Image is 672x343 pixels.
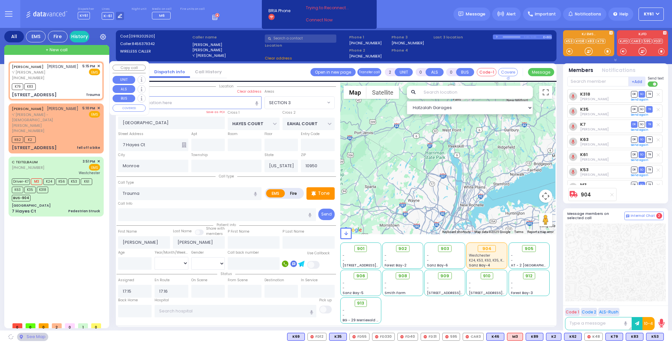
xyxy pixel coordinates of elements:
button: ALS [426,68,444,76]
span: Call type [216,174,237,179]
div: FD55 [349,333,369,341]
label: KJFD [617,33,668,37]
label: In Service [301,278,318,283]
a: 904 [581,192,591,197]
span: 0 [26,323,35,328]
span: - [511,253,513,258]
a: Send again [631,113,648,117]
span: 8456379342 [132,41,155,46]
span: - [385,286,387,290]
span: [0919202520] [129,34,155,39]
label: Call back number [228,250,259,255]
label: Location [265,43,347,48]
label: EMS [266,189,285,197]
span: Berish Feldman [580,112,609,117]
a: K61 [580,152,588,157]
div: BLS [287,333,305,341]
input: Search member [567,77,629,86]
span: - [343,258,345,263]
label: Room [228,131,238,137]
span: ✕ [97,159,100,164]
label: Cad: [120,34,190,39]
a: CAR3 [630,39,642,44]
span: M6 [159,13,165,18]
button: Drag Pegman onto the map to open Street View [539,213,552,226]
span: KY61 [644,11,654,17]
div: 904 [478,245,496,252]
span: K24, K53, K63, K35, K318, K56, K61, K7, M3 [469,258,535,263]
span: TR [646,151,653,158]
span: Patient info [213,222,239,227]
label: Last Name [173,229,192,234]
label: WIRELESS CALLER [120,49,190,54]
span: 0 [39,323,49,328]
a: Send again [631,158,648,162]
span: - [343,286,345,290]
span: DR [631,106,638,112]
span: 5:10 PM [82,106,95,111]
span: SECTION 3 [265,97,325,108]
div: BLS [486,333,504,341]
span: SECTION 3 [269,100,291,106]
label: Age [118,250,125,255]
img: Google [342,226,364,234]
span: EMS [89,111,100,118]
label: Lines [102,7,124,11]
span: - [385,253,387,258]
div: BLS [546,333,561,341]
label: Hospital [155,298,169,303]
a: [PERSON_NAME] [12,106,44,111]
span: - [469,286,471,290]
a: 595 [642,39,652,44]
span: 5:15 PM [82,64,95,69]
span: Westchester [79,171,100,175]
span: members [206,231,223,236]
a: K53 [565,39,574,44]
label: Fire units on call [180,7,205,11]
a: Connect Now [306,17,358,23]
button: Transfer call [357,68,381,76]
span: [PHONE_NUMBER] [12,165,44,170]
span: [PHONE_NUMBER] [12,128,44,133]
span: 1 [78,323,88,328]
span: Driver-K7 [12,178,30,185]
span: Joel Deutsch [580,97,609,102]
div: 7 Hayes Ct [12,208,36,215]
button: Send [318,209,335,220]
button: UNIT [113,76,135,84]
span: SO [639,136,645,143]
span: TR [646,182,653,188]
span: DR [631,121,638,127]
small: Share with [206,226,225,231]
label: Caller name [192,34,262,40]
a: C TEITELBAUM [12,159,38,165]
label: Medic on call [152,7,173,11]
span: M3 [31,178,42,185]
span: DR [631,151,638,158]
span: Forest Bay-3 [511,290,533,295]
span: Send text [648,76,664,81]
span: DR [631,136,638,143]
span: Smith Farm [385,290,406,295]
button: Code 1 [565,308,580,316]
button: Map camera controls [539,190,552,203]
label: Township [191,152,208,158]
div: EMS [26,31,46,42]
button: ALS [113,85,135,93]
div: BLS [626,333,643,341]
label: [PHONE_NUMBER] [349,54,382,58]
div: BLS [564,333,582,341]
span: 905 [525,245,534,252]
span: - [511,286,513,290]
span: - [343,281,345,286]
label: Last 3 location [433,34,493,40]
button: Members [569,67,593,74]
label: [PERSON_NAME] [192,42,262,48]
span: K62 [12,136,23,143]
span: [PERSON_NAME] [47,64,78,69]
img: red-radio-icon.svg [400,335,404,338]
img: red-radio-icon.svg [375,335,378,338]
span: K24 [43,178,55,185]
a: K79 [596,39,605,44]
span: Westchester [469,253,490,258]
